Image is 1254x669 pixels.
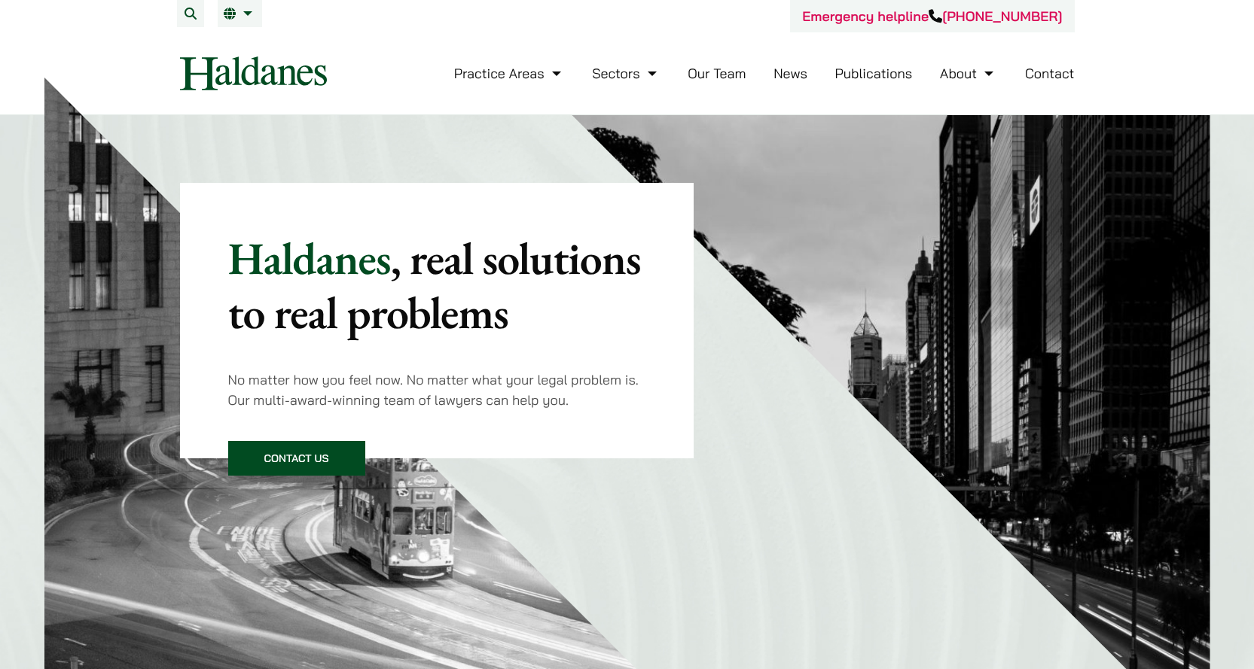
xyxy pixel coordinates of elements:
p: Haldanes [228,231,646,339]
a: Contact [1025,65,1075,82]
a: Practice Areas [454,65,565,82]
a: News [773,65,807,82]
a: Our Team [688,65,746,82]
a: Contact Us [228,441,365,476]
img: Logo of Haldanes [180,56,327,90]
a: EN [224,8,256,20]
a: About [940,65,997,82]
p: No matter how you feel now. No matter what your legal problem is. Our multi-award-winning team of... [228,369,646,410]
a: Sectors [592,65,660,82]
a: Publications [835,65,913,82]
mark: , real solutions to real problems [228,229,641,342]
a: Emergency helpline[PHONE_NUMBER] [802,8,1062,25]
